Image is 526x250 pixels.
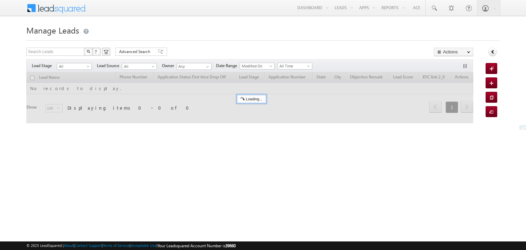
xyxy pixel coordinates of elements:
[122,63,157,70] a: All
[26,25,79,36] span: Manage Leads
[32,63,57,69] span: Lead Stage
[240,63,275,70] a: Modified On
[122,63,155,70] span: All
[177,63,212,70] input: Type to Search
[119,49,152,55] span: Advanced Search
[277,63,312,70] a: All Time
[97,63,122,69] span: Lead Source
[57,63,90,70] span: All
[216,63,240,69] span: Date Range
[75,243,102,248] a: Contact Support
[202,63,211,70] a: Show All Items
[237,95,266,103] div: Loading...
[162,63,177,69] span: Owner
[64,243,74,248] a: About
[240,63,273,69] span: Modified On
[103,243,129,248] a: Terms of Service
[130,243,156,248] a: Acceptable Use
[95,49,98,54] span: ?
[434,48,473,56] button: Actions
[87,50,90,53] img: Search
[278,63,310,69] span: All Time
[225,243,236,248] span: 39660
[57,63,92,70] a: All
[158,243,236,248] span: Your Leadsquared Account Number is
[92,48,101,56] button: ?
[26,242,236,249] span: © 2025 LeadSquared | | | | |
